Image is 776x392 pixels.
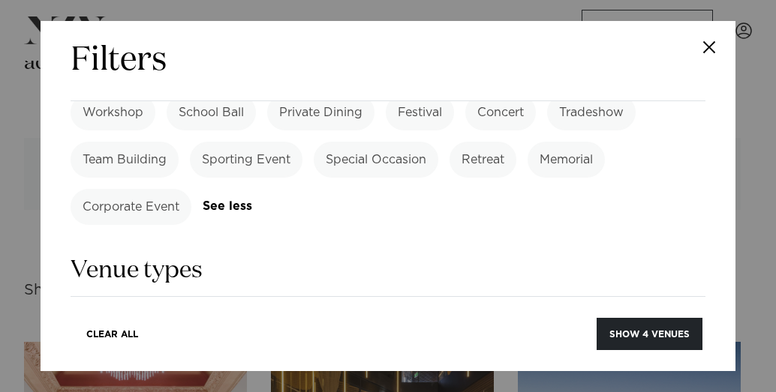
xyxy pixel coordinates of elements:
[71,39,167,82] h2: Filters
[74,318,151,350] button: Clear All
[465,94,536,130] label: Concert
[190,142,302,178] label: Sporting Event
[450,142,516,178] label: Retreat
[547,94,636,130] label: Tradeshow
[71,189,191,225] label: Corporate Event
[314,142,438,178] label: Special Occasion
[267,94,374,130] label: Private Dining
[71,142,179,178] label: Team Building
[597,318,702,350] button: Show 4 venues
[71,94,155,130] label: Workshop
[386,94,454,130] label: Festival
[528,142,605,178] label: Memorial
[683,21,735,73] button: Close
[167,94,256,130] label: School Ball
[71,255,705,287] h3: Venue types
